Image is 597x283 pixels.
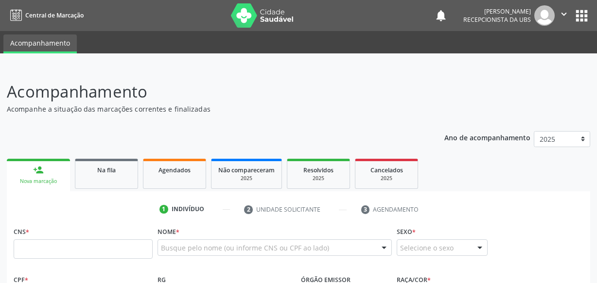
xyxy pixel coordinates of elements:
div: Nova marcação [14,178,63,185]
span: Busque pelo nome (ou informe CNS ou CPF ao lado) [161,243,329,253]
label: CNS [14,224,29,239]
a: Central de Marcação [7,7,84,23]
a: Acompanhamento [3,34,77,53]
label: Sexo [397,224,416,239]
div: [PERSON_NAME] [463,7,531,16]
span: Resolvidos [303,166,334,174]
p: Acompanhe a situação das marcações correntes e finalizadas [7,104,415,114]
button:  [555,5,573,26]
span: Recepcionista da UBS [463,16,531,24]
img: img [534,5,555,26]
div: 1 [159,205,168,214]
i:  [559,9,569,19]
div: 2025 [362,175,411,182]
div: 2025 [218,175,275,182]
div: Indivíduo [172,205,204,214]
span: Selecione o sexo [400,243,454,253]
div: 2025 [294,175,343,182]
span: Não compareceram [218,166,275,174]
div: person_add [33,165,44,175]
p: Ano de acompanhamento [444,131,530,143]
p: Acompanhamento [7,80,415,104]
span: Central de Marcação [25,11,84,19]
button: notifications [434,9,448,22]
span: Agendados [158,166,191,174]
span: Cancelados [370,166,403,174]
span: Na fila [97,166,116,174]
button: apps [573,7,590,24]
label: Nome [158,224,179,239]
